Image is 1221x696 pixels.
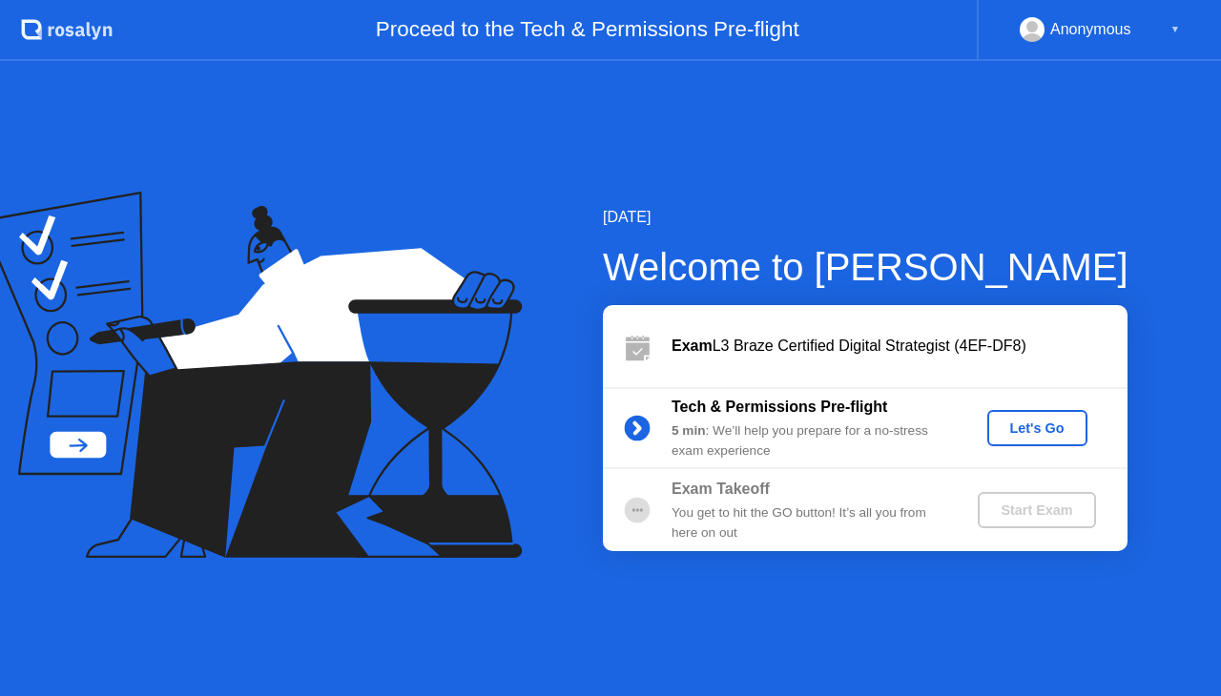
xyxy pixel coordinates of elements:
[1050,17,1131,42] div: Anonymous
[603,238,1128,296] div: Welcome to [PERSON_NAME]
[978,492,1095,528] button: Start Exam
[672,399,887,415] b: Tech & Permissions Pre-flight
[995,420,1080,436] div: Let's Go
[672,503,946,542] div: You get to hit the GO button! It’s all you from here on out
[672,423,706,438] b: 5 min
[603,206,1128,229] div: [DATE]
[1170,17,1180,42] div: ▼
[672,335,1128,358] div: L3 Braze Certified Digital Strategist (4EF-DF8)
[672,481,770,497] b: Exam Takeoff
[987,410,1087,446] button: Let's Go
[985,502,1087,518] div: Start Exam
[672,338,713,354] b: Exam
[672,421,946,461] div: : We’ll help you prepare for a no-stress exam experience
